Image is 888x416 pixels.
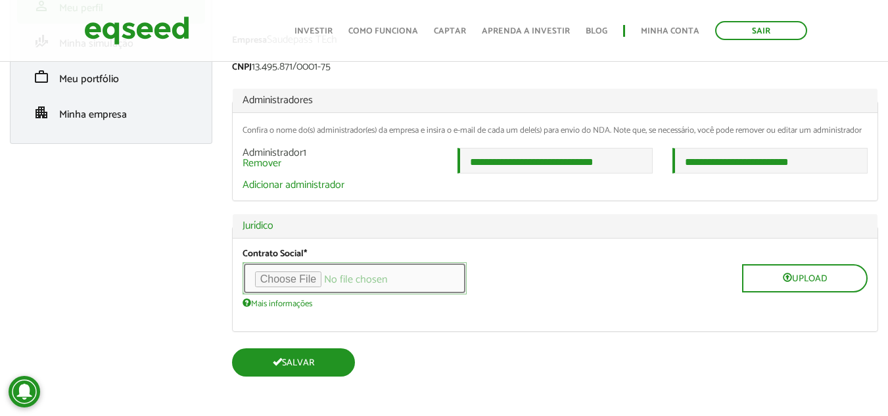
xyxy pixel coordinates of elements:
span: Este campo é obrigatório. [304,246,307,262]
a: Como funciona [348,27,418,35]
a: Blog [586,27,607,35]
li: Meu portfólio [17,59,205,95]
span: apartment [34,104,49,120]
span: Administradores [243,91,313,109]
a: Remover [243,158,281,169]
img: EqSeed [84,13,189,48]
div: Administrador [233,148,448,169]
a: Captar [434,27,466,35]
a: Investir [294,27,333,35]
li: Minha empresa [17,95,205,130]
span: Meu portfólio [59,70,119,88]
span: work [34,69,49,85]
a: workMeu portfólio [27,69,195,85]
div: Confira o nome do(s) administrador(es) da empresa e insira o e-mail de cada um dele(s) para envio... [243,126,868,135]
button: Upload [742,264,868,292]
label: CNPJ [232,63,252,72]
a: Adicionar administrador [243,180,344,191]
a: Minha conta [641,27,699,35]
span: Minha empresa [59,106,127,124]
span: 1 [303,144,306,162]
a: Jurídico [243,221,868,231]
a: Sair [715,21,807,40]
a: Mais informações [243,298,312,308]
a: Aprenda a investir [482,27,570,35]
label: Contrato Social [243,250,307,259]
div: 13.495.871/0001-75 [232,62,878,76]
a: apartmentMinha empresa [27,104,195,120]
button: Salvar [232,348,355,377]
